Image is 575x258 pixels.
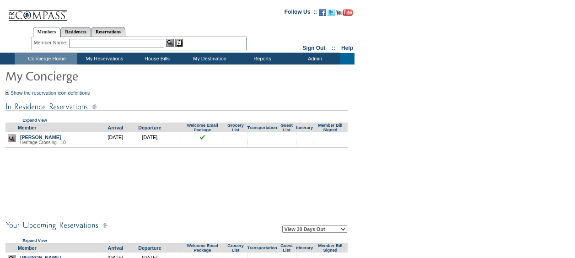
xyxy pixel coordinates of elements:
a: Member Bill Signed [318,243,343,253]
td: [DATE] [133,132,167,148]
a: Expand View [22,238,47,243]
a: Residences [60,27,91,37]
a: Members [33,27,61,37]
a: Sign Out [302,45,325,51]
a: Arrival [108,125,124,130]
img: chkSmaller.gif [200,134,205,140]
td: Admin [288,53,340,64]
a: Transportation [247,246,277,250]
td: Concierge Home [15,53,77,64]
img: Subscribe to our YouTube Channel [336,9,353,16]
a: Grocery List [227,123,244,132]
a: Transportation [247,125,277,130]
a: Guest List [280,243,292,253]
a: Welcome Email Package [187,243,218,253]
img: View [166,39,174,47]
a: Member Bill Signed [318,123,343,132]
a: Welcome Email Package [187,123,218,132]
img: Compass Home [8,2,67,21]
img: Follow us on Twitter [328,9,335,16]
a: Guest List [280,123,292,132]
td: My Destination [183,53,235,64]
a: Departure [138,125,161,130]
img: view [8,134,16,142]
span: Heritage Crossing - 10 [20,140,66,145]
div: Member Name: [34,39,69,47]
a: Show the reservation icon definitions [11,90,90,96]
img: Become our fan on Facebook [319,9,326,16]
a: Itinerary [296,125,313,130]
img: Reservations [175,39,183,47]
a: Become our fan on Facebook [319,11,326,17]
a: Expand View [22,118,47,123]
a: Itinerary [296,246,313,250]
a: Subscribe to our YouTube Channel [336,11,353,17]
a: Help [341,45,353,51]
img: Show the reservation icon definitions [5,91,9,95]
a: Member [18,125,37,130]
a: [PERSON_NAME] [20,134,61,140]
a: Departure [138,245,161,251]
a: Member [18,245,37,251]
span: :: [332,45,335,51]
a: Arrival [108,245,124,251]
img: subTtlConUpcomingReservatio.gif [5,220,279,231]
a: Reservations [91,27,125,37]
a: Grocery List [227,243,244,253]
td: [DATE] [98,132,133,148]
td: Reports [235,53,288,64]
td: House Bills [130,53,183,64]
td: Follow Us :: [285,8,317,19]
td: My Reservations [77,53,130,64]
a: Follow us on Twitter [328,11,335,17]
